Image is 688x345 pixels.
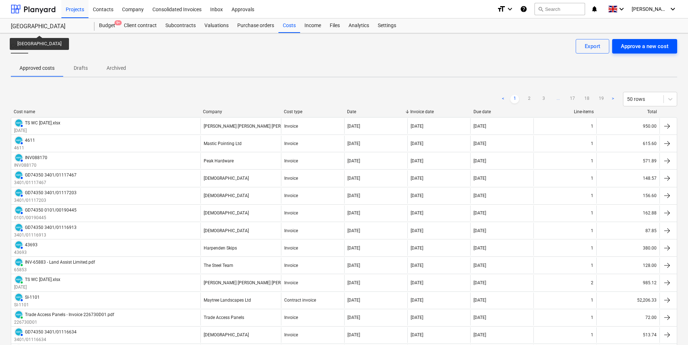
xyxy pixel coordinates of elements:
[473,158,486,163] div: [DATE]
[525,95,533,103] a: Page 2
[347,109,404,114] div: Date
[347,228,360,233] div: [DATE]
[473,298,486,303] div: [DATE]
[473,141,486,146] div: [DATE]
[347,263,360,268] div: [DATE]
[596,223,659,238] div: 87.85
[15,119,22,127] img: xero.svg
[411,210,423,216] div: [DATE]
[15,137,22,144] img: xero.svg
[14,197,77,204] p: 3401/01117203
[284,263,298,268] div: Invoice
[591,124,593,129] div: 1
[473,246,486,251] div: [DATE]
[25,329,77,335] div: GD74350 3401/01116634
[15,241,22,248] img: xero.svg
[284,109,341,114] div: Cost type
[347,210,360,216] div: [DATE]
[347,176,360,181] div: [DATE]
[473,263,486,268] div: [DATE]
[591,176,593,181] div: 1
[591,298,593,303] div: 1
[591,315,593,320] div: 1
[499,95,507,103] a: Previous page
[600,109,657,114] div: Total
[204,193,249,198] div: [DEMOGRAPHIC_DATA]
[535,3,585,15] button: Search
[284,315,298,320] div: Invoice
[596,118,659,134] div: 950.00
[596,153,659,169] div: 571.89
[347,193,360,198] div: [DATE]
[14,118,23,128] div: Invoice has been synced with Xero and its status is currently AUTHORISED
[411,158,423,163] div: [DATE]
[284,228,298,233] div: Invoice
[284,332,298,337] div: Invoice
[15,276,22,283] img: xero.svg
[347,298,360,303] div: [DATE]
[15,171,22,179] img: xero.svg
[15,189,22,196] img: xero.svg
[347,141,360,146] div: [DATE]
[652,310,688,345] div: Chat Widget
[15,294,22,301] img: xero.svg
[411,176,423,181] div: [DATE]
[204,158,234,163] div: Peak Hardware
[14,284,60,290] p: [DATE]
[14,188,23,197] div: Invoice has been synced with Xero and its status is currently AUTHORISED
[538,6,544,12] span: search
[14,128,60,134] p: [DATE]
[204,124,304,129] div: [PERSON_NAME] [PERSON_NAME] [PERSON_NAME]
[520,5,527,13] i: Knowledge base
[233,18,278,33] a: Purchase orders
[120,18,161,33] a: Client contract
[15,224,22,231] img: xero.svg
[325,18,344,33] div: Files
[25,172,77,178] div: GD74350 3401/01117467
[107,64,126,72] p: Archived
[621,42,668,51] div: Approve a new cost
[411,141,423,146] div: [DATE]
[596,293,659,308] div: 52,206.33
[14,327,23,337] div: Invoice has been synced with Xero and its status is currently AUTHORISED
[14,250,38,256] p: 43693
[473,210,486,216] div: [DATE]
[632,6,668,12] span: [PERSON_NAME]
[204,280,304,285] div: [PERSON_NAME] [PERSON_NAME] [PERSON_NAME]
[15,206,22,214] img: xero.svg
[14,310,23,319] div: Invoice has been synced with Xero and its status is currently PAID
[585,42,600,51] div: Export
[14,136,23,145] div: Invoice has been synced with Xero and its status is currently AUTHORISED
[114,20,122,25] span: 9+
[473,332,486,337] div: [DATE]
[506,5,514,13] i: keyboard_arrow_down
[204,263,233,268] div: The Steel Team
[596,310,659,325] div: 72.00
[596,205,659,221] div: 162.88
[284,280,298,285] div: Invoice
[591,228,593,233] div: 1
[668,5,677,13] i: keyboard_arrow_down
[204,315,244,320] div: Trade Access Panels
[14,267,95,273] p: 65853
[591,158,593,163] div: 1
[596,275,659,290] div: 985.12
[15,259,22,266] img: xero.svg
[347,158,360,163] div: [DATE]
[15,311,22,318] img: xero.svg
[596,240,659,256] div: 380.00
[576,39,609,54] button: Export
[612,39,677,54] button: Approve a new cost
[411,298,423,303] div: [DATE]
[411,263,423,268] div: [DATE]
[14,162,47,169] p: INV088170
[204,228,249,233] div: [DEMOGRAPHIC_DATA]
[203,109,278,114] div: Company
[473,280,486,285] div: [DATE]
[284,246,298,251] div: Invoice
[14,293,23,302] div: Invoice has been synced with Xero and its status is currently AUTHORISED
[161,18,200,33] a: Subcontracts
[14,240,23,250] div: Invoice has been synced with Xero and its status is currently AUTHORISED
